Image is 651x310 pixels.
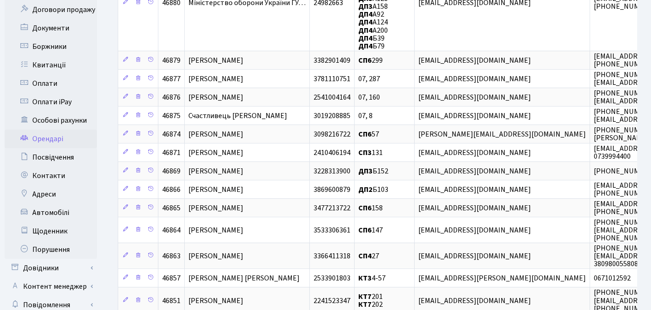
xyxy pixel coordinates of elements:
[358,203,383,213] span: 158
[188,92,243,102] span: [PERSON_NAME]
[5,0,97,19] a: Договори продажу
[313,166,350,176] span: 3228313900
[418,74,531,84] span: [EMAIL_ADDRESS][DOMAIN_NAME]
[188,251,243,261] span: [PERSON_NAME]
[313,185,350,195] span: 3869600879
[5,37,97,56] a: Боржники
[358,1,373,12] b: ДП3
[358,251,379,261] span: 27
[358,299,372,310] b: КТ7
[358,274,372,284] b: КТ3
[358,148,372,158] b: СП3
[418,166,531,176] span: [EMAIL_ADDRESS][DOMAIN_NAME]
[418,111,531,121] span: [EMAIL_ADDRESS][DOMAIN_NAME]
[188,274,300,284] span: [PERSON_NAME] [PERSON_NAME]
[358,33,373,43] b: ДП4
[188,129,243,139] span: [PERSON_NAME]
[358,111,373,121] span: 07, 8
[162,55,181,66] span: 46879
[358,203,372,213] b: СП6
[418,92,531,102] span: [EMAIL_ADDRESS][DOMAIN_NAME]
[358,129,379,139] span: 57
[358,292,372,302] b: КТ7
[5,56,97,74] a: Квитанції
[358,166,388,176] span: Б152
[358,292,383,310] span: 201 202
[188,203,243,213] span: [PERSON_NAME]
[358,185,388,195] span: Б103
[313,251,350,261] span: 3366411318
[313,225,350,235] span: 3533306361
[313,55,350,66] span: 3382901409
[313,274,350,284] span: 2533901803
[418,251,531,261] span: [EMAIL_ADDRESS][DOMAIN_NAME]
[188,166,243,176] span: [PERSON_NAME]
[418,203,531,213] span: [EMAIL_ADDRESS][DOMAIN_NAME]
[5,93,97,111] a: Оплати iPay
[358,185,373,195] b: ДП2
[5,277,97,296] a: Контент менеджер
[5,203,97,222] a: Автомобілі
[188,55,243,66] span: [PERSON_NAME]
[358,225,383,235] span: 147
[5,240,97,259] a: Порушення
[313,148,350,158] span: 2410406194
[188,148,243,158] span: [PERSON_NAME]
[358,148,383,158] span: 131
[188,225,243,235] span: [PERSON_NAME]
[5,19,97,37] a: Документи
[188,185,243,195] span: [PERSON_NAME]
[162,225,181,235] span: 46864
[418,148,531,158] span: [EMAIL_ADDRESS][DOMAIN_NAME]
[5,74,97,93] a: Оплати
[5,130,97,148] a: Орендарі
[162,92,181,102] span: 46876
[358,74,380,84] span: 07, 287
[5,259,97,277] a: Довідники
[162,274,181,284] span: 46857
[418,55,531,66] span: [EMAIL_ADDRESS][DOMAIN_NAME]
[313,92,350,102] span: 2541004164
[162,296,181,306] span: 46851
[188,111,287,121] span: Счастливець [PERSON_NAME]
[162,111,181,121] span: 46875
[5,167,97,185] a: Контакти
[358,166,373,176] b: ДП3
[162,166,181,176] span: 46869
[358,18,373,28] b: ДП4
[5,185,97,203] a: Адреси
[188,74,243,84] span: [PERSON_NAME]
[358,55,383,66] span: 299
[162,185,181,195] span: 46866
[5,148,97,167] a: Посвідчення
[594,274,631,284] span: 0671012592
[5,111,97,130] a: Особові рахунки
[188,296,243,306] span: [PERSON_NAME]
[162,148,181,158] span: 46871
[358,251,372,261] b: СП4
[418,274,586,284] span: [EMAIL_ADDRESS][PERSON_NAME][DOMAIN_NAME]
[313,203,350,213] span: 3477213722
[358,92,380,102] span: 07, 160
[313,111,350,121] span: 3019208885
[358,25,373,36] b: ДП4
[313,74,350,84] span: 3781110751
[358,129,372,139] b: СП6
[418,129,586,139] span: [PERSON_NAME][EMAIL_ADDRESS][DOMAIN_NAME]
[162,203,181,213] span: 46865
[418,225,531,235] span: [EMAIL_ADDRESS][DOMAIN_NAME]
[358,9,373,19] b: ДП4
[313,129,350,139] span: 3098216722
[418,296,531,306] span: [EMAIL_ADDRESS][DOMAIN_NAME]
[358,55,372,66] b: СП6
[358,225,372,235] b: СП6
[418,185,531,195] span: [EMAIL_ADDRESS][DOMAIN_NAME]
[162,129,181,139] span: 46874
[162,251,181,261] span: 46863
[5,222,97,240] a: Щоденник
[358,41,373,51] b: ДП4
[358,274,386,284] span: 4-57
[162,74,181,84] span: 46877
[313,296,350,306] span: 2241523347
